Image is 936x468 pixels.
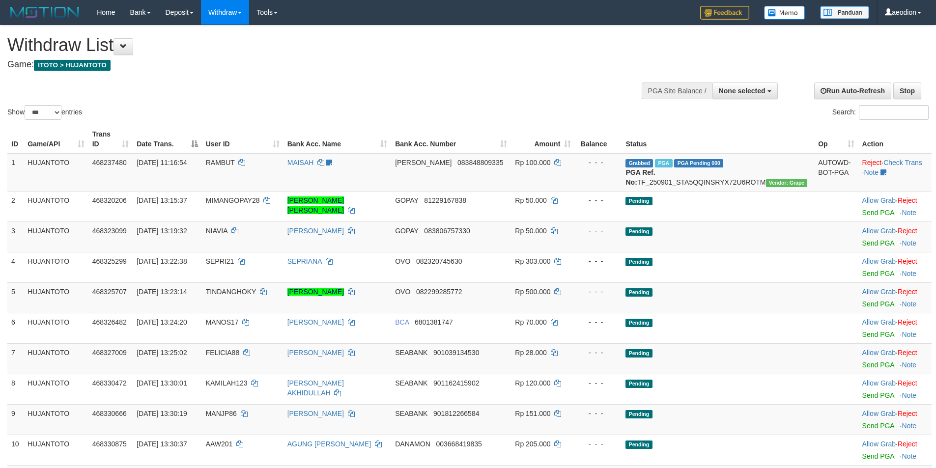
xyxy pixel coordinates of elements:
[858,191,932,221] td: ·
[287,379,344,397] a: [PERSON_NAME] AKHIDULLAH
[515,318,547,326] span: Rp 70.000
[820,6,869,19] img: panduan.png
[902,422,917,430] a: Note
[858,282,932,313] td: ·
[137,440,187,448] span: [DATE] 13:30:37
[579,158,618,167] div: - - -
[893,83,921,99] a: Stop
[391,125,511,153] th: Bank Acc. Number: activate to sort column ascending
[898,379,917,387] a: Reject
[902,239,917,247] a: Note
[7,221,24,252] td: 3
[206,288,256,296] span: TINDANGHOKY
[902,270,917,277] a: Note
[206,440,233,448] span: AAW201
[575,125,622,153] th: Balance
[579,409,618,418] div: - - -
[902,330,917,338] a: Note
[862,196,898,204] span: ·
[206,410,237,417] span: MANJP86
[284,125,392,153] th: Bank Acc. Name: activate to sort column ascending
[433,349,479,357] span: Copy 901039134530 to clipboard
[137,257,187,265] span: [DATE] 13:22:38
[433,379,479,387] span: Copy 901162415902 to clipboard
[814,83,891,99] a: Run Auto-Refresh
[395,379,427,387] span: SEABANK
[395,440,430,448] span: DANAMON
[902,300,917,308] a: Note
[625,349,652,358] span: Pending
[34,60,111,71] span: ITOTO > HUJANTOTO
[24,374,88,404] td: HUJANTOTO
[862,349,896,357] a: Allow Grab
[862,288,896,296] a: Allow Grab
[862,257,898,265] span: ·
[137,318,187,326] span: [DATE] 13:24:20
[415,318,453,326] span: Copy 6801381747 to clipboard
[515,379,550,387] span: Rp 120.000
[92,227,127,235] span: 468323099
[898,318,917,326] a: Reject
[862,361,894,369] a: Send PGA
[859,105,929,120] input: Search:
[287,288,344,296] a: [PERSON_NAME]
[814,125,858,153] th: Op: activate to sort column ascending
[515,410,550,417] span: Rp 151.000
[92,257,127,265] span: 468325299
[206,349,239,357] span: FELICIA88
[24,252,88,282] td: HUJANTOTO
[206,318,239,326] span: MANOS17
[858,125,932,153] th: Action
[137,159,187,166] span: [DATE] 11:16:54
[424,196,466,204] span: Copy 81229167838 to clipboard
[622,125,814,153] th: Status
[7,252,24,282] td: 4
[7,60,614,70] h4: Game:
[579,348,618,358] div: - - -
[864,168,879,176] a: Note
[7,313,24,343] td: 6
[92,196,127,204] span: 468320206
[24,125,88,153] th: Game/API: activate to sort column ascending
[206,257,234,265] span: SEPRI21
[24,191,88,221] td: HUJANTOTO
[622,153,814,192] td: TF_250901_STA5QQINSRYX72U6ROTM
[395,318,409,326] span: BCA
[287,227,344,235] a: [PERSON_NAME]
[7,191,24,221] td: 2
[862,209,894,217] a: Send PGA
[515,159,550,166] span: Rp 100.000
[579,317,618,327] div: - - -
[625,319,652,327] span: Pending
[395,196,418,204] span: GOPAY
[287,410,344,417] a: [PERSON_NAME]
[92,440,127,448] span: 468330875
[92,288,127,296] span: 468325707
[206,379,248,387] span: KAMILAH123
[862,300,894,308] a: Send PGA
[862,422,894,430] a: Send PGA
[858,435,932,465] td: ·
[137,227,187,235] span: [DATE] 13:19:32
[137,349,187,357] span: [DATE] 13:25:02
[579,195,618,205] div: - - -
[7,153,24,192] td: 1
[7,35,614,55] h1: Withdraw List
[862,227,896,235] a: Allow Grab
[515,440,550,448] span: Rp 205.000
[858,313,932,343] td: ·
[88,125,133,153] th: Trans ID: activate to sort column ascending
[625,159,653,167] span: Grabbed
[416,288,462,296] span: Copy 082299285772 to clipboard
[92,318,127,326] span: 468326482
[719,87,766,95] span: None selected
[7,105,82,120] label: Show entries
[862,270,894,277] a: Send PGA
[7,5,82,20] img: MOTION_logo.png
[24,282,88,313] td: HUJANTOTO
[625,227,652,236] span: Pending
[395,349,427,357] span: SEABANK
[625,258,652,266] span: Pending
[655,159,672,167] span: Marked by aeovivi
[625,410,652,418] span: Pending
